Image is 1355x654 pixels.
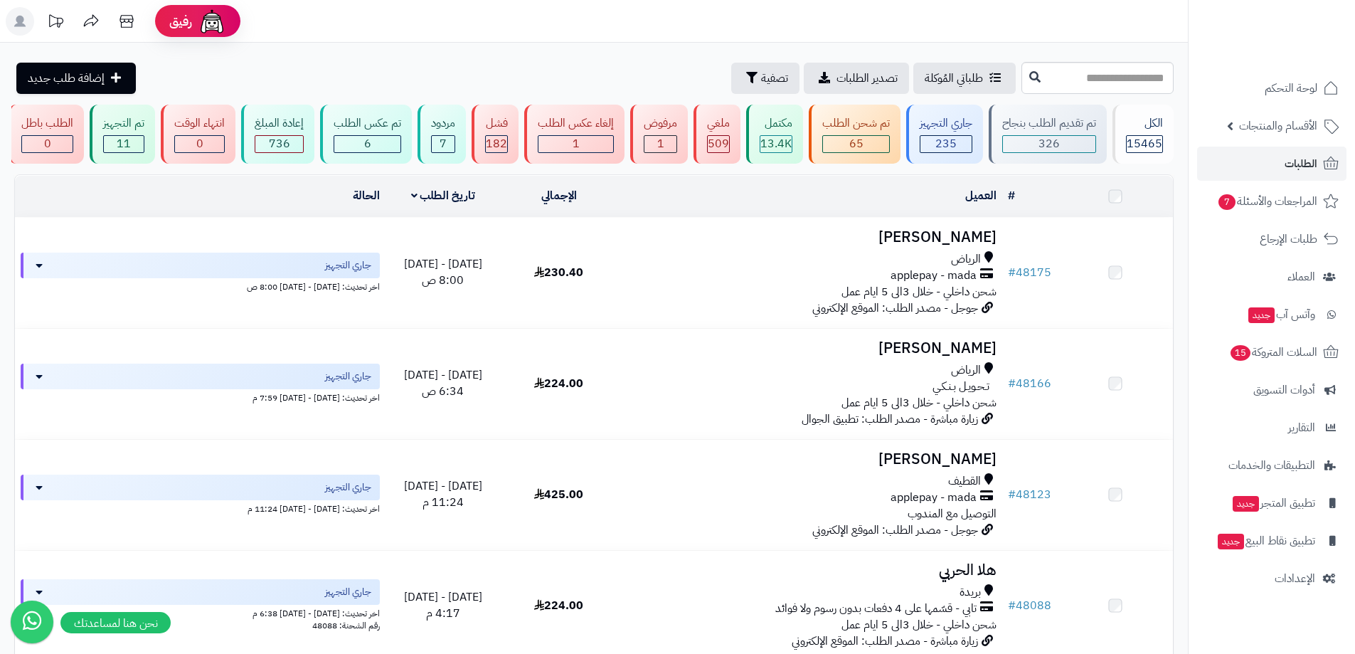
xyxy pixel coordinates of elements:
a: الحالة [353,187,380,204]
span: تـحـويـل بـنـكـي [932,379,989,395]
span: القطيف [948,473,981,490]
a: #48175 [1008,264,1051,281]
span: طلبات الإرجاع [1260,229,1317,249]
div: 736 [255,136,303,152]
a: تم عكس الطلب 6 [317,105,415,164]
a: مكتمل 13.4K [743,105,806,164]
span: رقم الشحنة: 48088 [312,619,380,632]
div: إعادة المبلغ [255,115,304,132]
div: 182 [486,136,507,152]
span: التقارير [1288,418,1315,438]
span: 509 [708,135,729,152]
a: العميل [965,187,997,204]
a: تطبيق نقاط البيعجديد [1197,524,1346,558]
div: 326 [1003,136,1095,152]
span: 425.00 [534,486,583,503]
div: الطلب باطل [21,115,73,132]
span: التطبيقات والخدمات [1228,455,1315,475]
div: تم عكس الطلب [334,115,401,132]
span: طلباتي المُوكلة [925,70,983,87]
div: 13386 [760,136,792,152]
span: 11 [117,135,131,152]
div: 65 [823,136,889,152]
div: مرفوض [644,115,677,132]
div: جاري التجهيز [920,115,972,132]
div: 6 [334,136,400,152]
span: جديد [1248,307,1275,323]
span: جديد [1233,496,1259,512]
a: العملاء [1197,260,1346,294]
a: تم شحن الطلب 65 [806,105,903,164]
a: تصدير الطلبات [804,63,909,94]
span: 1 [573,135,580,152]
span: 13.4K [760,135,792,152]
span: وآتس آب [1247,305,1315,325]
a: إضافة طلب جديد [16,63,136,94]
a: الإجمالي [541,187,577,204]
span: 224.00 [534,597,583,614]
a: تم تقديم الطلب بنجاح 326 [986,105,1110,164]
span: جديد [1218,534,1244,549]
a: تم التجهيز 11 [87,105,158,164]
div: 509 [708,136,729,152]
span: 326 [1038,135,1060,152]
span: التوصيل مع المندوب [908,505,997,522]
span: تابي - قسّمها على 4 دفعات بدون رسوم ولا فوائد [775,601,977,617]
a: وآتس آبجديد [1197,297,1346,332]
a: لوحة التحكم [1197,71,1346,105]
span: 15465 [1127,135,1162,152]
span: بريدة [960,584,981,601]
div: انتهاء الوقت [174,115,225,132]
div: إلغاء عكس الطلب [538,115,614,132]
a: ملغي 509 [691,105,743,164]
span: السلات المتروكة [1229,342,1317,362]
a: # [1008,187,1015,204]
h3: [PERSON_NAME] [622,229,997,246]
span: أدوات التسويق [1253,380,1315,400]
span: المراجعات والأسئلة [1217,191,1317,211]
span: الأقسام والمنتجات [1239,116,1317,136]
span: [DATE] - [DATE] 6:34 ص [404,366,482,400]
div: الكل [1126,115,1163,132]
span: لوحة التحكم [1265,78,1317,98]
div: 7 [432,136,455,152]
a: الكل15465 [1110,105,1176,164]
span: زيارة مباشرة - مصدر الطلب: الموقع الإلكتروني [792,633,978,650]
span: جاري التجهيز [325,585,371,599]
a: إعادة المبلغ 736 [238,105,317,164]
span: # [1008,597,1016,614]
div: مكتمل [760,115,792,132]
span: إضافة طلب جديد [28,70,105,87]
a: مرفوض 1 [627,105,691,164]
a: جاري التجهيز 235 [903,105,986,164]
span: شحن داخلي - خلال 3الى 5 ايام عمل [841,394,997,411]
span: 6 [364,135,371,152]
span: زيارة مباشرة - مصدر الطلب: تطبيق الجوال [802,411,978,428]
div: 235 [920,136,972,152]
span: # [1008,375,1016,392]
h3: هلا الحربي [622,562,997,579]
div: تم التجهيز [103,115,144,132]
a: تطبيق المتجرجديد [1197,486,1346,520]
span: شحن داخلي - خلال 3الى 5 ايام عمل [841,283,997,300]
h3: [PERSON_NAME] [622,340,997,357]
div: 0 [175,136,224,152]
div: 11 [104,136,144,152]
span: الإعدادات [1275,569,1315,589]
span: جوجل - مصدر الطلب: الموقع الإلكتروني [812,522,978,539]
span: تصفية [761,70,788,87]
div: 0 [22,136,73,152]
span: applepay - mada [891,268,977,284]
span: تطبيق المتجر [1231,493,1315,513]
a: #48123 [1008,486,1051,503]
span: جاري التجهيز [325,369,371,384]
span: [DATE] - [DATE] 8:00 ص [404,255,482,289]
a: طلبات الإرجاع [1197,222,1346,256]
span: 230.40 [534,264,583,281]
span: تصدير الطلبات [836,70,898,87]
span: 7 [1218,194,1236,210]
span: رفيق [169,13,192,30]
a: الطلبات [1197,147,1346,181]
span: الطلبات [1285,154,1317,174]
div: ملغي [707,115,730,132]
